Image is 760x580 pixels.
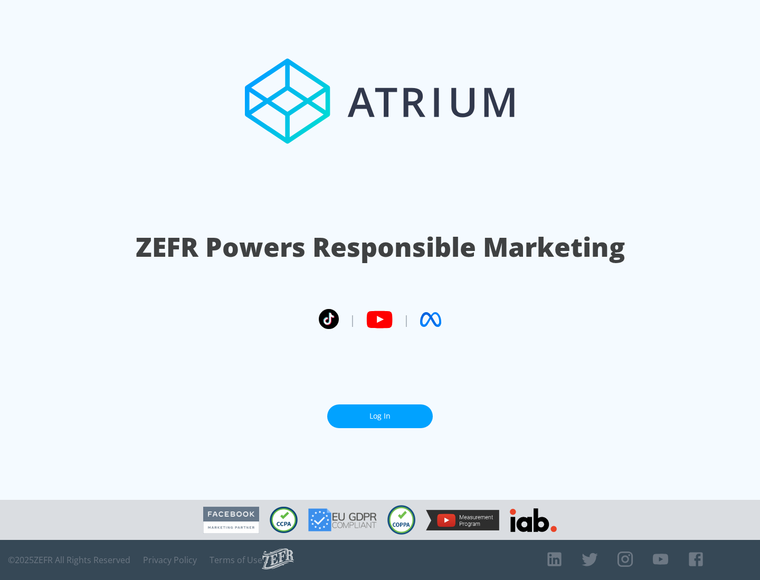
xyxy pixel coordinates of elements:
span: © 2025 ZEFR All Rights Reserved [8,555,130,565]
img: CCPA Compliant [270,507,298,533]
a: Privacy Policy [143,555,197,565]
img: Facebook Marketing Partner [203,507,259,534]
h1: ZEFR Powers Responsible Marketing [136,229,625,265]
img: YouTube Measurement Program [426,510,499,530]
img: IAB [510,508,557,532]
span: | [403,312,410,327]
a: Log In [327,404,433,428]
img: COPPA Compliant [387,505,415,535]
a: Terms of Use [210,555,262,565]
img: GDPR Compliant [308,508,377,531]
span: | [349,312,356,327]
